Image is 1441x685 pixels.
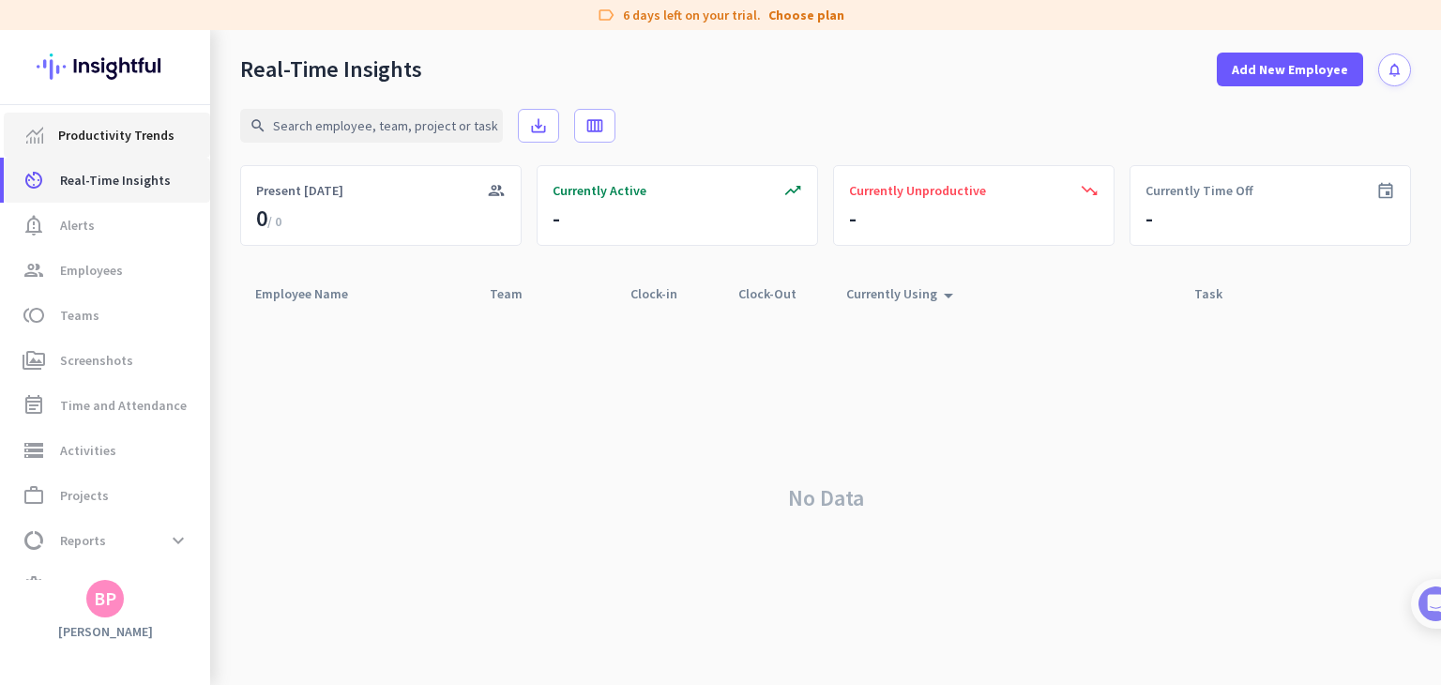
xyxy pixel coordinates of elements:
[553,204,560,234] div: -
[1232,60,1348,79] span: Add New Employee
[574,109,615,143] button: calendar_view_week
[58,124,174,146] span: Productivity Trends
[1145,181,1253,200] span: Currently Time Off
[585,116,604,135] i: calendar_view_week
[23,214,45,236] i: notification_important
[518,109,559,143] button: save_alt
[4,248,210,293] a: groupEmployees
[4,293,210,338] a: tollTeams
[256,181,343,200] span: Present [DATE]
[1387,62,1403,78] i: notifications
[4,203,210,248] a: notification_importantAlerts
[23,169,45,191] i: av_timer
[37,30,174,103] img: Insightful logo
[60,349,133,372] span: Screenshots
[240,109,503,143] input: Search employee, team, project or task
[783,181,802,200] i: trending_up
[597,6,615,24] i: label
[60,484,109,507] span: Projects
[738,281,819,307] div: Clock-Out
[4,473,210,518] a: work_outlineProjects
[250,117,266,134] i: search
[4,113,210,158] a: menu-itemProductivity Trends
[240,55,422,84] div: Real-Time Insights
[1194,281,1245,307] div: Task
[1378,53,1411,86] button: notifications
[161,524,195,557] button: expand_more
[23,259,45,282] i: group
[768,6,844,24] a: Choose plan
[267,213,281,230] span: / 0
[256,204,281,234] div: 0
[553,181,646,200] span: Currently Active
[1145,204,1153,234] div: -
[60,169,171,191] span: Real-Time Insights
[4,518,210,563] a: data_usageReportsexpand_more
[23,529,45,552] i: data_usage
[60,259,123,282] span: Employees
[4,383,210,428] a: event_noteTime and Attendance
[846,281,960,307] div: Currently Using
[60,529,106,552] span: Reports
[60,304,99,327] span: Teams
[23,304,45,327] i: toll
[4,428,210,473] a: storageActivities
[4,338,210,383] a: perm_mediaScreenshots
[23,484,45,507] i: work_outline
[490,281,545,307] div: Team
[1217,53,1363,86] button: Add New Employee
[849,181,986,200] span: Currently Unproductive
[23,574,45,597] i: settings
[23,439,45,462] i: storage
[1376,181,1395,200] i: event
[487,181,506,200] i: group
[1080,181,1099,200] i: trending_down
[60,439,116,462] span: Activities
[4,158,210,203] a: av_timerReal-Time Insights
[23,349,45,372] i: perm_media
[529,116,548,135] i: save_alt
[23,394,45,417] i: event_note
[60,214,95,236] span: Alerts
[60,574,111,597] span: Settings
[937,284,960,307] i: arrow_drop_up
[60,394,187,417] span: Time and Attendance
[26,127,43,144] img: menu-item
[255,281,371,307] div: Employee Name
[630,281,700,307] div: Clock-in
[849,204,857,234] div: -
[4,563,210,608] a: settingsSettings
[94,589,116,608] div: BP
[240,312,1411,685] div: No Data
